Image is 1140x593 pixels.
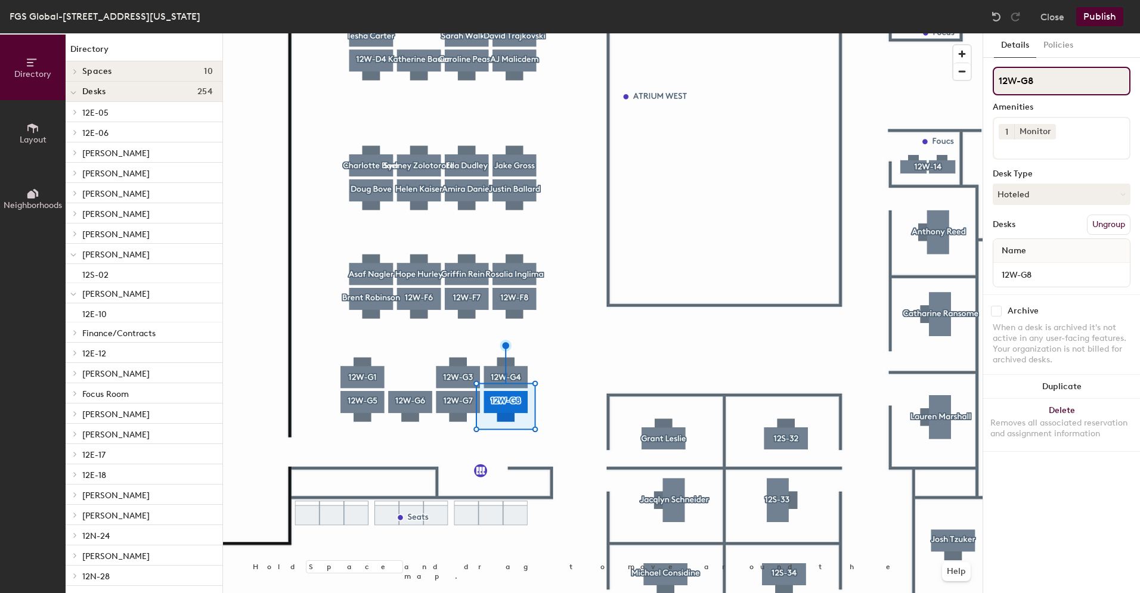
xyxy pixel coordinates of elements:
[82,250,150,260] span: [PERSON_NAME]
[82,328,156,339] span: Finance/Contracts
[983,375,1140,399] button: Duplicate
[10,9,200,24] div: FGS Global-[STREET_ADDRESS][US_STATE]
[82,511,150,521] span: [PERSON_NAME]
[82,148,150,159] span: [PERSON_NAME]
[197,87,213,97] span: 254
[1009,11,1021,23] img: Redo
[82,209,150,219] span: [PERSON_NAME]
[82,87,106,97] span: Desks
[20,135,47,145] span: Layout
[990,418,1133,439] div: Removes all associated reservation and assignment information
[82,289,150,299] span: [PERSON_NAME]
[1040,7,1064,26] button: Close
[993,103,1130,112] div: Amenities
[4,200,62,210] span: Neighborhoods
[993,169,1130,179] div: Desk Type
[82,67,112,76] span: Spaces
[82,430,150,440] span: [PERSON_NAME]
[82,108,109,118] span: 12E-05
[1008,306,1039,316] div: Archive
[990,11,1002,23] img: Undo
[82,531,110,541] span: 12N-24
[996,240,1032,262] span: Name
[1076,7,1123,26] button: Publish
[82,229,150,240] span: [PERSON_NAME]
[999,124,1014,139] button: 1
[66,43,222,61] h1: Directory
[993,322,1130,365] div: When a desk is archived it's not active in any user-facing features. Your organization is not bil...
[983,399,1140,451] button: DeleteRemoves all associated reservation and assignment information
[204,67,213,76] span: 10
[82,470,106,480] span: 12E-18
[994,33,1036,58] button: Details
[82,306,107,319] p: 12E-10
[82,409,150,420] span: [PERSON_NAME]
[82,450,106,460] span: 12E-17
[1005,126,1008,138] span: 1
[82,572,110,582] span: 12N-28
[82,551,150,561] span: [PERSON_NAME]
[82,128,109,138] span: 12E-06
[14,69,51,79] span: Directory
[82,490,150,501] span: [PERSON_NAME]
[82,266,109,280] p: 12S-02
[1014,124,1056,139] div: Monitor
[82,369,150,379] span: [PERSON_NAME]
[942,562,971,581] button: Help
[1036,33,1080,58] button: Policies
[993,220,1015,229] div: Desks
[996,266,1127,283] input: Unnamed desk
[82,389,129,399] span: Focus Room
[82,349,106,359] span: 12E-12
[993,184,1130,205] button: Hoteled
[1087,215,1130,235] button: Ungroup
[82,189,150,199] span: [PERSON_NAME]
[82,169,150,179] span: [PERSON_NAME]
